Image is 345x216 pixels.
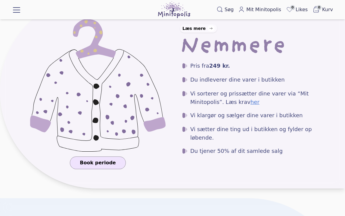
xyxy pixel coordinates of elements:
a: her [250,99,260,105]
span: Kurv [322,6,333,13]
span: Pris fra [190,62,230,71]
span: Du tjener 50% af dit samlede salg [190,147,283,156]
span: 0 [290,5,295,10]
button: 0Kurv [310,5,335,15]
span: Du indleverer dine varer i butikken [190,76,285,85]
span: 249 kr. [209,63,230,69]
a: Læs mere [180,24,217,33]
div: Læs mere [182,25,206,31]
span: Vi sorterer og prissætter dine varer via “Mit Minitopolis”. Læs krav [190,89,315,106]
span: Vi sætter dine ting ud i butikken og fylder op løbende. [190,125,315,142]
a: Book periode [70,156,126,169]
a: Mit Minitopolis [236,5,284,15]
span: Mit Minitopolis [246,6,281,13]
button: Søg [214,5,236,15]
h2: Nemmere [180,37,315,57]
img: Minitopolis logo [158,1,190,18]
img: Minitopolis' lilla bøjle med den lilla sweater der i denne sammenhæng symboliserer Nemmere konceptet [30,19,166,151]
span: Vi klargør og sælger dine varer i butikken [190,111,303,120]
span: 0 [317,5,322,10]
a: 0Likes [284,5,310,15]
span: Likes [296,6,308,13]
span: Søg [225,6,234,13]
